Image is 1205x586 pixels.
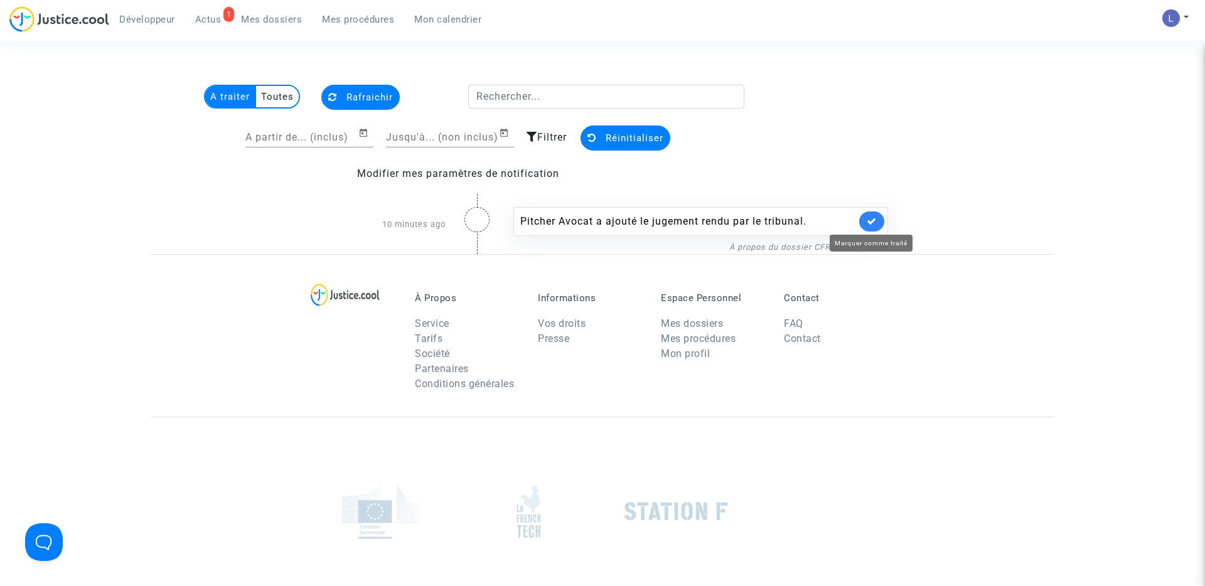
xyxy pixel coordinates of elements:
a: Vos droits [538,317,586,329]
a: Développeur [109,10,185,29]
div: 10 minutes ago [308,194,455,254]
a: Conditions générales [415,378,514,390]
a: Modifier mes paramètres de notification [357,168,559,179]
a: 1Actus [185,10,232,29]
img: logo-lg.svg [311,284,380,306]
span: Mes procédures [322,14,394,25]
a: Tarifs [415,333,442,344]
a: Mon calendrier [404,10,491,29]
p: À Propos [415,292,519,304]
img: stationf.png [624,502,728,521]
span: Rafraichir [346,92,393,103]
a: Service [415,317,449,329]
button: Open calendar [499,125,514,141]
a: Partenaires [415,363,469,375]
multi-toggle-item: A traiter [205,86,256,107]
p: Espace Personnel [661,292,765,304]
div: 1 [223,7,235,22]
span: Mon calendrier [414,14,481,25]
button: Open calendar [358,125,373,141]
a: Société [415,348,450,360]
span: Actus [195,14,222,25]
a: À propos du dossier CFR-220417-JRX9 [729,242,888,252]
a: Contact [784,333,821,344]
input: Rechercher... [468,85,745,109]
span: Réinitialiser [606,132,663,144]
a: FAQ [784,317,803,329]
a: Mes dossiers [661,317,723,329]
span: Mes dossiers [241,14,302,25]
a: Mes procédures [661,333,736,344]
a: Mes procédures [312,10,404,29]
div: Pitcher Avocat a ajouté le jugement rendu par le tribunal. [520,214,856,229]
a: Mes dossiers [231,10,312,29]
img: europe_commision.png [342,484,420,539]
p: Contact [784,292,888,304]
button: Rafraichir [321,85,400,110]
a: Mon profil [661,348,710,360]
img: jc-logo.svg [9,6,109,32]
button: Réinitialiser [581,125,670,151]
a: Presse [538,333,569,344]
p: Informations [538,292,642,304]
img: french_tech.png [517,485,540,538]
multi-toggle-item: Toutes [256,86,299,107]
iframe: Help Scout Beacon - Open [25,523,63,561]
span: Filtrer [537,131,567,143]
span: Développeur [119,14,175,25]
img: AATXAJzI13CaqkJmx-MOQUbNyDE09GJ9dorwRvFSQZdH=s96-c [1162,9,1180,27]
